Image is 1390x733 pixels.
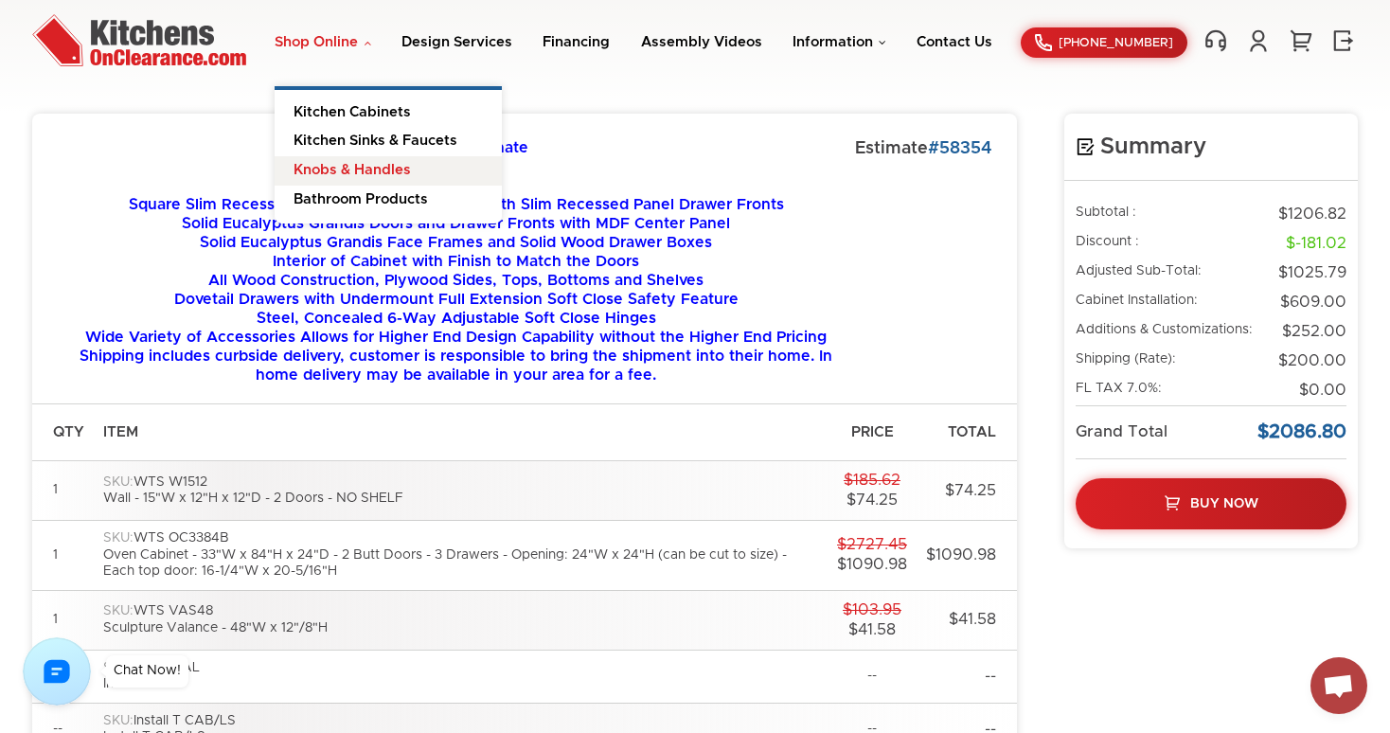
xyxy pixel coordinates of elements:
[641,35,762,49] a: Assembly Videos
[1282,324,1346,339] span: $252.00
[275,127,502,156] a: Kitchen Sinks & Faucets
[1278,206,1346,222] span: $1206.82
[844,473,900,488] span: $185.62
[103,530,818,581] div: WTS OC3384B Oven Cabinet - 33"W x 84"H x 24"D - 2 Butt Doors - 3 Drawers - Opening: 24"W x 24"H (...
[32,521,94,591] td: 1
[1299,383,1346,398] span: $0.00
[1021,27,1187,58] a: [PHONE_NUMBER]
[32,404,94,461] th: Qty
[1310,657,1367,714] a: Open chat
[793,35,886,49] a: Information
[114,664,181,677] div: Chat Now!
[1076,405,1256,458] td: Grand Total
[94,404,828,461] th: Item
[1076,133,1346,161] h4: Summary
[1076,288,1256,317] td: Cabinet Installation:
[1076,259,1256,288] td: Adjusted Sub-Total:
[1076,229,1256,259] td: Discount :
[103,660,818,693] div: Install VAL Install VAL
[1076,347,1256,376] td: Shipping (Rate):
[543,35,610,49] a: Financing
[103,474,818,508] div: WTS W1512 Wall - 15"W x 12"H x 12"D - 2 Doors - NO SHELF
[846,492,898,508] span: $74.25
[1076,376,1256,405] td: FL TAX 7.0%:
[401,35,512,49] a: Design Services
[275,90,502,128] a: Kitchen Cabinets
[837,557,907,572] span: $1090.98
[1190,497,1258,510] span: Buy Now
[57,138,855,384] h2: Tejas Test Estimate Brown Stain Square Slim Recessed Panel Full Overlay Doors with Slim Recessed ...
[103,603,818,636] div: WTS VAS48 Sculpture Valance - 48"W x 12"/8"H
[945,483,996,498] span: $74.25
[1076,317,1256,347] td: Additions & Customizations:
[275,35,371,49] a: Shop Online
[828,650,917,703] td: --
[1059,37,1173,49] span: [PHONE_NUMBER]
[926,547,996,563] span: $1090.98
[928,140,992,157] span: #58354
[1076,478,1346,529] a: Buy Now
[1286,236,1346,251] span: $-181.02
[848,622,896,637] span: $41.58
[1257,422,1346,441] b: $2086.80
[275,186,502,223] a: Bathroom Products
[949,612,996,627] span: $41.58
[917,35,992,49] a: Contact Us
[103,661,134,674] span: SKU:
[103,531,134,545] span: SKU:
[1278,265,1346,280] span: $1025.79
[103,714,134,727] span: SKU:
[1278,353,1346,368] span: $200.00
[1280,295,1346,310] span: $609.00
[843,602,901,617] span: $103.95
[917,404,1017,461] th: Total
[103,604,134,617] span: SKU:
[103,475,134,489] span: SKU:
[1076,200,1256,229] td: Subtotal :
[275,156,502,186] a: Knobs & Handles
[985,669,996,684] span: --
[32,14,246,66] img: Kitchens On Clearance
[32,590,94,650] td: 1
[837,537,907,552] span: $2727.45
[828,404,917,461] th: Price
[23,637,91,706] img: Chat with us
[855,138,992,384] h1: Estimate
[32,461,94,521] td: 1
